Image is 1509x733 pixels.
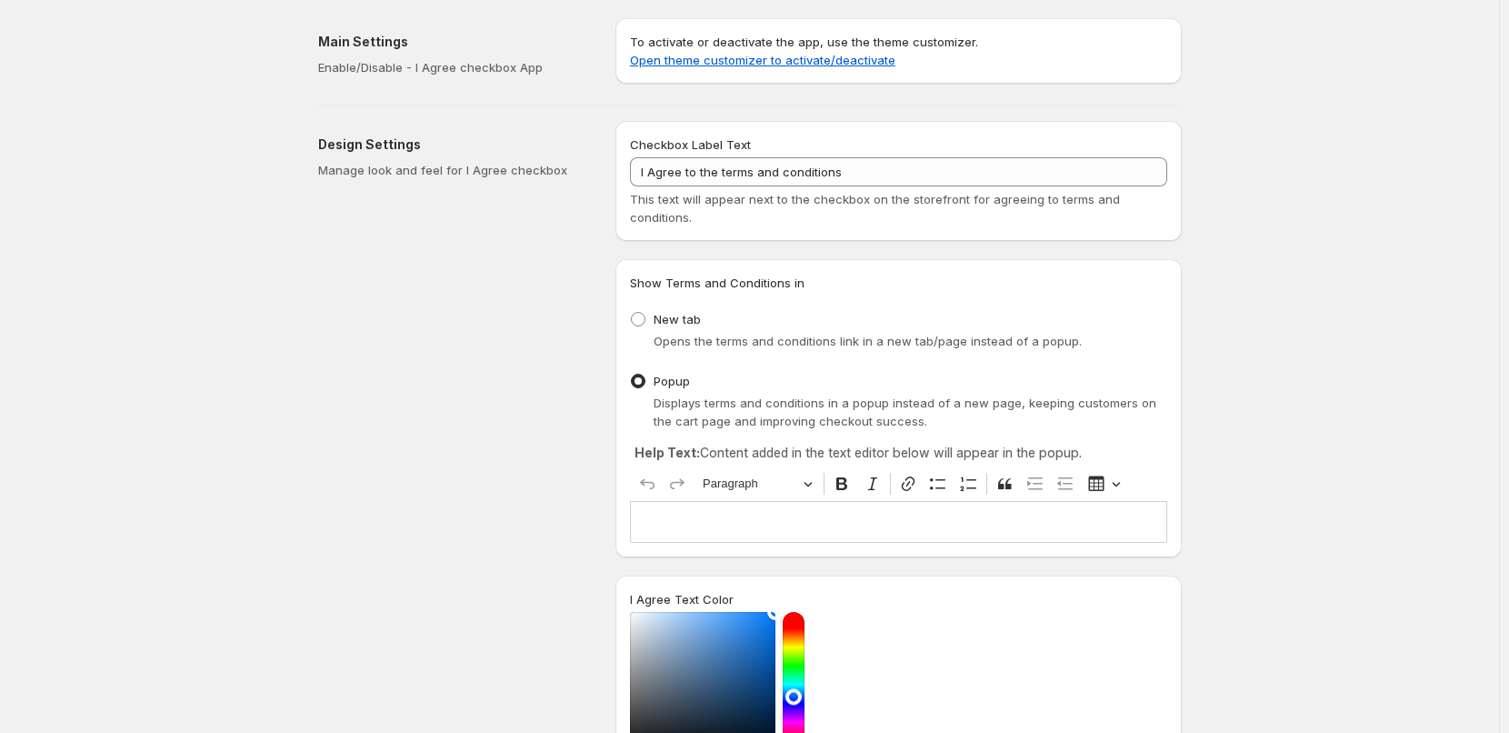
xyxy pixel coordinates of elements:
span: Displays terms and conditions in a popup instead of a new page, keeping customers on the cart pag... [654,396,1156,428]
p: Manage look and feel for I Agree checkbox [318,161,586,179]
label: I Agree Text Color [630,590,734,608]
p: To activate or deactivate the app, use the theme customizer. [630,33,1167,69]
span: Checkbox Label Text [630,137,751,152]
div: Editor editing area: main. Press Alt+0 for help. [630,501,1167,542]
a: Open theme customizer to activate/deactivate [630,53,895,67]
p: Enable/Disable - I Agree checkbox App [318,58,586,76]
span: Opens the terms and conditions link in a new tab/page instead of a popup. [654,334,1082,348]
span: This text will appear next to the checkbox on the storefront for agreeing to terms and conditions. [630,192,1120,225]
h2: Main Settings [318,33,586,51]
h2: Design Settings [318,136,586,154]
span: Popup [654,374,690,388]
p: Content added in the text editor below will appear in the popup. [635,444,1163,462]
span: Paragraph [703,473,797,495]
strong: Help Text: [635,445,700,460]
span: New tab [654,312,701,326]
div: Editor toolbar [630,467,1167,501]
span: Show Terms and Conditions in [630,276,804,290]
button: Paragraph, Heading [695,470,820,498]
